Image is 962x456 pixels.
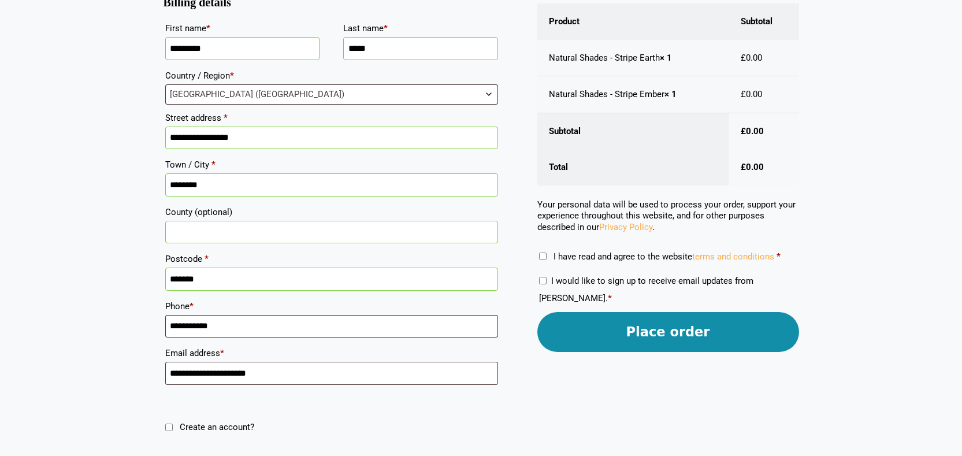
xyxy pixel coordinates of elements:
bdi: 0.00 [741,53,762,63]
strong: × 1 [664,89,677,99]
span: £ [741,53,746,63]
a: terms and conditions [692,251,774,262]
th: Subtotal [729,3,799,40]
label: Email address [165,344,498,362]
label: Postcode [165,250,498,268]
span: Create an account? [180,422,254,432]
label: Country / Region [165,67,498,84]
bdi: 0.00 [741,89,762,99]
p: Your personal data will be used to process your order, support your experience throughout this we... [537,199,799,233]
bdi: 0.00 [741,126,764,136]
th: Subtotal [537,113,729,150]
label: I would like to sign up to receive email updates from [PERSON_NAME]. [539,276,753,303]
label: County [165,203,498,221]
span: £ [741,89,746,99]
a: Privacy Policy [599,222,652,232]
span: United Kingdom (UK) [166,85,497,104]
label: Phone [165,298,498,315]
span: (optional) [195,207,232,217]
label: Town / City [165,156,498,173]
td: Natural Shades - Stripe Earth [537,40,729,77]
label: Last name [343,20,498,37]
input: I have read and agree to the websiteterms and conditions * [539,253,547,260]
strong: × 1 [660,53,672,63]
span: £ [741,162,746,172]
input: I would like to sign up to receive email updates from [PERSON_NAME]. [539,277,547,284]
label: Street address [165,109,498,127]
button: Place order [537,312,799,352]
span: I have read and agree to the website [554,251,774,262]
h3: Billing details [164,1,500,5]
bdi: 0.00 [741,162,764,172]
th: Product [537,3,729,40]
span: £ [741,126,746,136]
th: Total [537,149,729,186]
label: First name [165,20,320,37]
td: Natural Shades - Stripe Ember [537,76,729,113]
abbr: required [777,251,781,262]
span: Country / Region [165,84,498,105]
input: Create an account? [165,424,173,431]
